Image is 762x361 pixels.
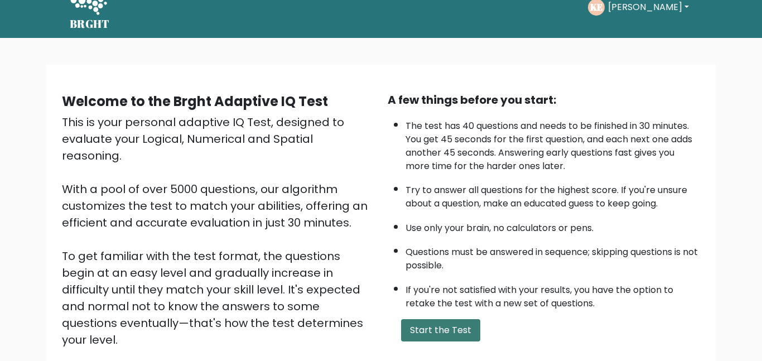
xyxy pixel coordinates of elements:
[406,114,700,173] li: The test has 40 questions and needs to be finished in 30 minutes. You get 45 seconds for the firs...
[590,1,602,13] text: KE
[406,216,700,235] li: Use only your brain, no calculators or pens.
[406,240,700,272] li: Questions must be answered in sequence; skipping questions is not possible.
[70,17,110,31] h5: BRGHT
[406,278,700,310] li: If you're not satisfied with your results, you have the option to retake the test with a new set ...
[406,178,700,210] li: Try to answer all questions for the highest score. If you're unsure about a question, make an edu...
[62,92,328,110] b: Welcome to the Brght Adaptive IQ Test
[388,92,700,108] div: A few things before you start:
[401,319,480,341] button: Start the Test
